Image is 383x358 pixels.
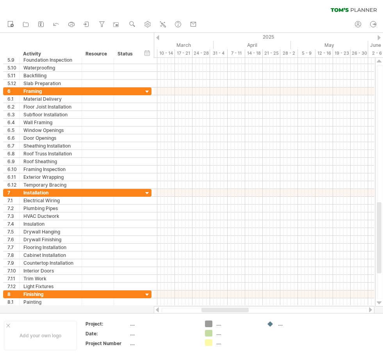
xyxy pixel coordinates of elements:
[7,275,19,282] div: 7.11
[280,49,298,57] div: 28 - 2
[7,259,19,267] div: 7.9
[23,251,78,259] div: Cabinet Installation
[7,80,19,87] div: 5.12
[245,49,263,57] div: 14 - 18
[7,181,19,189] div: 6.12
[23,298,78,306] div: Painting
[228,49,245,57] div: 7 - 11
[23,158,78,165] div: Roof Sheathing
[23,95,78,103] div: Material Delivery
[23,103,78,110] div: Floor Joist Installation
[23,80,78,87] div: Slab Preparation
[7,189,19,196] div: 7
[157,49,175,57] div: 10 - 14
[7,64,19,71] div: 5.10
[23,259,78,267] div: Countertop Installation
[140,41,214,49] div: March 2025
[118,50,135,58] div: Status
[216,330,259,337] div: ....
[23,212,78,220] div: HVAC Ductwork
[7,197,19,204] div: 7.1
[23,244,78,251] div: Flooring Installation
[7,298,19,306] div: 8.1
[23,50,77,58] div: Activity
[23,150,78,157] div: Roof Truss Installation
[23,290,78,298] div: Finishing
[7,72,19,79] div: 5.11
[7,134,19,142] div: 6.6
[86,340,128,347] div: Project Number
[7,150,19,157] div: 6.8
[23,111,78,118] div: Subfloor Installation
[23,283,78,290] div: Light Fixtures
[7,283,19,290] div: 7.12
[23,181,78,189] div: Temporary Bracing
[23,228,78,235] div: Drywall Hanging
[23,275,78,282] div: Trim Work
[7,173,19,181] div: 6.11
[7,119,19,126] div: 6.4
[7,267,19,274] div: 7.10
[7,103,19,110] div: 6.2
[23,267,78,274] div: Interior Doors
[23,236,78,243] div: Drywall Finishing
[7,95,19,103] div: 6.1
[291,41,368,49] div: May 2025
[7,251,19,259] div: 7.8
[214,41,291,49] div: April 2025
[7,126,19,134] div: 6.5
[333,49,351,57] div: 19 - 23
[7,205,19,212] div: 7.2
[130,330,196,337] div: ....
[7,87,19,95] div: 6
[23,142,78,150] div: Sheathing Installation
[210,49,228,57] div: 31 - 4
[130,321,196,327] div: ....
[23,126,78,134] div: Window Openings
[23,119,78,126] div: Wall Framing
[86,330,128,337] div: Date:
[175,49,192,57] div: 17 - 21
[86,321,128,327] div: Project:
[7,111,19,118] div: 6.3
[263,49,280,57] div: 21 - 25
[298,49,315,57] div: 5 - 9
[315,49,333,57] div: 12 - 16
[23,64,78,71] div: Waterproofing
[7,212,19,220] div: 7.3
[4,321,77,350] div: Add your own logo
[23,197,78,204] div: Electrical Wiring
[23,166,78,173] div: Framing Inspection
[7,290,19,298] div: 8
[7,236,19,243] div: 7.6
[23,134,78,142] div: Door Openings
[23,173,78,181] div: Exterior Wrapping
[130,340,196,347] div: ....
[86,50,109,58] div: Resource
[23,56,78,64] div: Foundation Inspection
[7,142,19,150] div: 6.7
[23,189,78,196] div: Installation
[23,87,78,95] div: Framing
[23,220,78,228] div: Insulation
[23,205,78,212] div: Plumbing Pipes
[23,72,78,79] div: Backfilling
[278,321,321,327] div: ....
[192,49,210,57] div: 24 - 28
[7,228,19,235] div: 7.5
[7,166,19,173] div: 6.10
[7,220,19,228] div: 7.4
[7,56,19,64] div: 5.9
[351,49,368,57] div: 26 - 30
[7,244,19,251] div: 7.7
[216,321,259,327] div: ....
[216,339,259,346] div: ....
[7,158,19,165] div: 6.9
